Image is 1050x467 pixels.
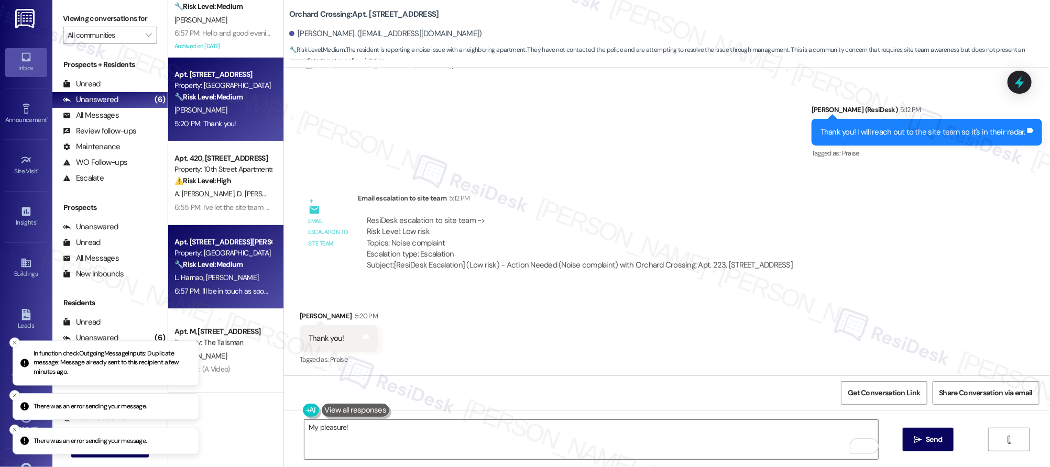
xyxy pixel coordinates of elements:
[309,216,349,249] div: Email escalation to site team
[300,352,378,367] div: Tagged as:
[933,381,1040,405] button: Share Conversation via email
[52,59,168,70] div: Prospects + Residents
[174,286,314,296] div: 6:57 PM: I'll be in touch as soon as I hear back!
[289,46,345,54] strong: 🔧 Risk Level: Medium
[358,193,802,207] div: Email escalation to site team
[63,110,119,121] div: All Messages
[36,217,38,225] span: •
[174,69,271,80] div: Apt. [STREET_ADDRESS]
[300,310,378,325] div: [PERSON_NAME]
[68,27,140,43] input: All communities
[63,79,101,90] div: Unread
[9,390,20,401] button: Close toast
[377,61,417,70] span: Emailed client ,
[152,330,168,346] div: (6)
[812,146,1042,161] div: Tagged as:
[174,15,227,25] span: [PERSON_NAME]
[848,387,920,398] span: Get Conversation Link
[5,306,47,334] a: Leads
[63,126,136,137] div: Review follow-ups
[174,351,227,361] span: [PERSON_NAME]
[63,317,101,328] div: Unread
[206,273,258,282] span: [PERSON_NAME]
[174,273,206,282] span: L. Harnao
[63,237,101,248] div: Unread
[15,9,37,28] img: ResiDesk Logo
[63,141,121,152] div: Maintenance
[174,164,271,175] div: Property: 10th Street Apartments
[174,260,243,269] strong: 🔧 Risk Level: Medium
[63,10,157,27] label: Viewing conversations for
[367,215,793,260] div: ResiDesk escalation to site team -> Risk Level: Low risk Topics: Noise complaint Escalation type:...
[174,337,271,348] div: Property: The Talisman
[898,104,921,115] div: 5:12 PM
[821,127,1025,138] div: Thank you! I will reach out to the site team so it's in their radar.
[174,153,271,164] div: Apt. 420, [STREET_ADDRESS]
[174,203,541,212] div: 6:55 PM: I’ve let the site team know about your sticker permit request. I’ll circle back with you...
[812,104,1042,119] div: [PERSON_NAME] (ResiDesk)
[152,92,168,108] div: (6)
[352,310,378,321] div: 5:20 PM
[174,189,237,198] span: A. [PERSON_NAME]
[842,149,859,158] span: Praise
[174,176,231,185] strong: ⚠️ Risk Level: High
[289,28,482,39] div: [PERSON_NAME]. ([EMAIL_ADDRESS][DOMAIN_NAME])
[417,61,489,70] span: Escalation type escalation
[841,381,927,405] button: Get Conversation Link
[5,203,47,231] a: Insights •
[446,193,469,204] div: 5:12 PM
[34,437,147,446] p: There was an error sending your message.
[903,428,954,451] button: Send
[34,402,147,412] p: There was an error sending your message.
[237,189,298,198] span: D. [PERSON_NAME]
[5,151,47,180] a: Site Visit •
[174,326,271,337] div: Apt. M, [STREET_ADDRESS]
[289,45,1050,67] span: : The resident is reporting a noise issue with a neighboring apartment. They have not contacted t...
[63,221,118,232] div: Unanswered
[174,92,243,102] strong: 🔧 Risk Level: Medium
[146,31,151,39] i: 
[173,40,272,53] div: Archived on [DATE]
[34,349,190,377] p: In function checkOutgoingMessageInputs: Duplicate message: Message already sent to this recipient...
[309,333,344,344] div: Thank you!
[1005,436,1013,444] i: 
[174,248,271,259] div: Property: [GEOGRAPHIC_DATA]
[63,173,104,184] div: Escalate
[174,105,227,115] span: [PERSON_NAME]
[63,269,124,280] div: New Inbounds
[9,425,20,435] button: Close toast
[289,9,439,20] b: Orchard Crossing: Apt. [STREET_ADDRESS]
[330,61,377,70] span: Apartment entry ,
[174,119,236,128] div: 5:20 PM: Thank you!
[9,337,20,348] button: Close toast
[304,420,878,459] textarea: To enrich screen reader interactions, please activate Accessibility in Grammarly extension settings
[330,355,347,364] span: Praise
[939,387,1033,398] span: Share Conversation via email
[926,434,942,445] span: Send
[174,2,243,11] strong: 🔧 Risk Level: Medium
[52,202,168,213] div: Prospects
[5,408,47,437] a: Account
[38,166,39,173] span: •
[367,260,793,271] div: Subject: [ResiDesk Escalation] (Low risk) - Action Needed (Noise complaint) with Orchard Crossing...
[63,157,127,168] div: WO Follow-ups
[63,253,119,264] div: All Messages
[63,94,118,105] div: Unanswered
[5,357,47,385] a: Templates •
[174,237,271,248] div: Apt. [STREET_ADDRESS][PERSON_NAME]
[174,364,229,374] div: 3:07 PM: (A Video)
[52,297,168,308] div: Residents
[63,332,118,343] div: Unanswered
[914,436,922,444] i: 
[5,254,47,282] a: Buildings
[174,80,271,91] div: Property: [GEOGRAPHIC_DATA]
[5,48,47,76] a: Inbox
[47,115,48,122] span: •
